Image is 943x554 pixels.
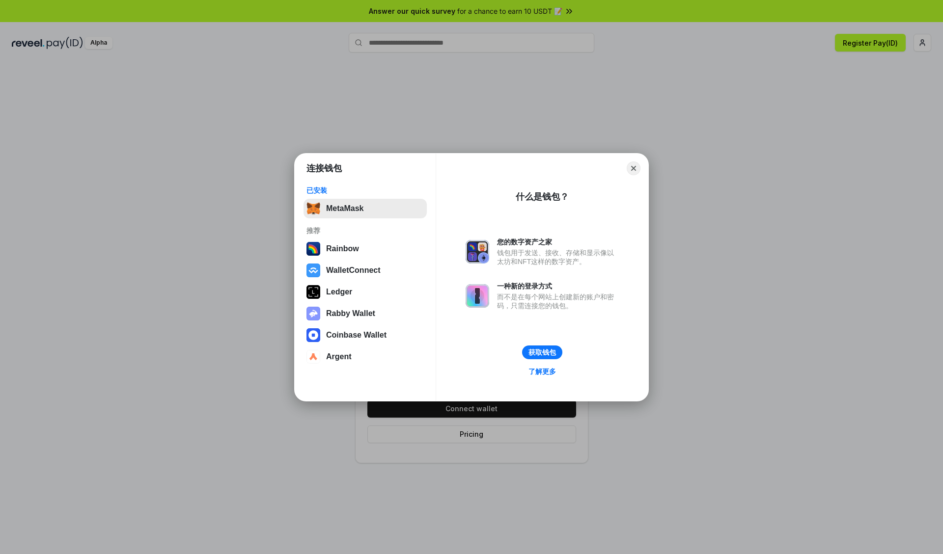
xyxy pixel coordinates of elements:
[304,261,427,280] button: WalletConnect
[326,266,381,275] div: WalletConnect
[306,350,320,364] img: svg+xml,%3Csvg%20width%3D%2228%22%20height%3D%2228%22%20viewBox%3D%220%200%2028%2028%22%20fill%3D...
[304,199,427,218] button: MetaMask
[326,204,363,213] div: MetaMask
[627,161,640,175] button: Close
[326,331,387,340] div: Coinbase Wallet
[306,307,320,320] img: svg+xml,%3Csvg%20xmlns%3D%22http%3A%2F%2Fwww.w3.org%2F2000%2Fsvg%22%20fill%3D%22none%22%20viewBox...
[306,202,320,215] img: svg+xml,%3Csvg%20fill%3D%22none%22%20height%3D%2233%22%20viewBox%3D%220%200%2035%2033%22%20width%...
[326,288,352,296] div: Ledger
[306,162,342,174] h1: 连接钱包
[326,309,375,318] div: Rabby Wallet
[306,264,320,277] img: svg+xml,%3Csvg%20width%3D%2228%22%20height%3D%2228%22%20viewBox%3D%220%200%2028%2028%22%20fill%3D...
[528,367,556,376] div: 了解更多
[497,248,619,266] div: 钱包用于发送、接收、存储和显示像以太坊和NFT这样的数字资产。
[306,328,320,342] img: svg+xml,%3Csvg%20width%3D%2228%22%20height%3D%2228%22%20viewBox%3D%220%200%2028%2028%22%20fill%3D...
[304,304,427,323] button: Rabby Wallet
[522,345,562,359] button: 获取钱包
[306,226,424,235] div: 推荐
[497,282,619,290] div: 一种新的登录方式
[497,292,619,310] div: 而不是在每个网站上创建新的账户和密码，只需连接您的钱包。
[466,284,489,308] img: svg+xml,%3Csvg%20xmlns%3D%22http%3A%2F%2Fwww.w3.org%2F2000%2Fsvg%22%20fill%3D%22none%22%20viewBox...
[304,239,427,259] button: Rainbow
[523,365,562,378] a: 了解更多
[306,242,320,256] img: svg+xml,%3Csvg%20width%3D%22120%22%20height%3D%22120%22%20viewBox%3D%220%200%20120%20120%22%20fil...
[306,186,424,195] div: 已安装
[304,325,427,345] button: Coinbase Wallet
[326,244,359,253] div: Rainbow
[466,240,489,264] img: svg+xml,%3Csvg%20xmlns%3D%22http%3A%2F%2Fwww.w3.org%2F2000%2Fsvg%22%20fill%3D%22none%22%20viewBox...
[326,352,352,361] div: Argent
[528,348,556,357] div: 获取钱包
[304,347,427,367] button: Argent
[497,237,619,246] div: 您的数字资产之家
[304,282,427,302] button: Ledger
[306,285,320,299] img: svg+xml,%3Csvg%20xmlns%3D%22http%3A%2F%2Fwww.w3.org%2F2000%2Fsvg%22%20width%3D%2228%22%20height%3...
[516,191,569,203] div: 什么是钱包？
